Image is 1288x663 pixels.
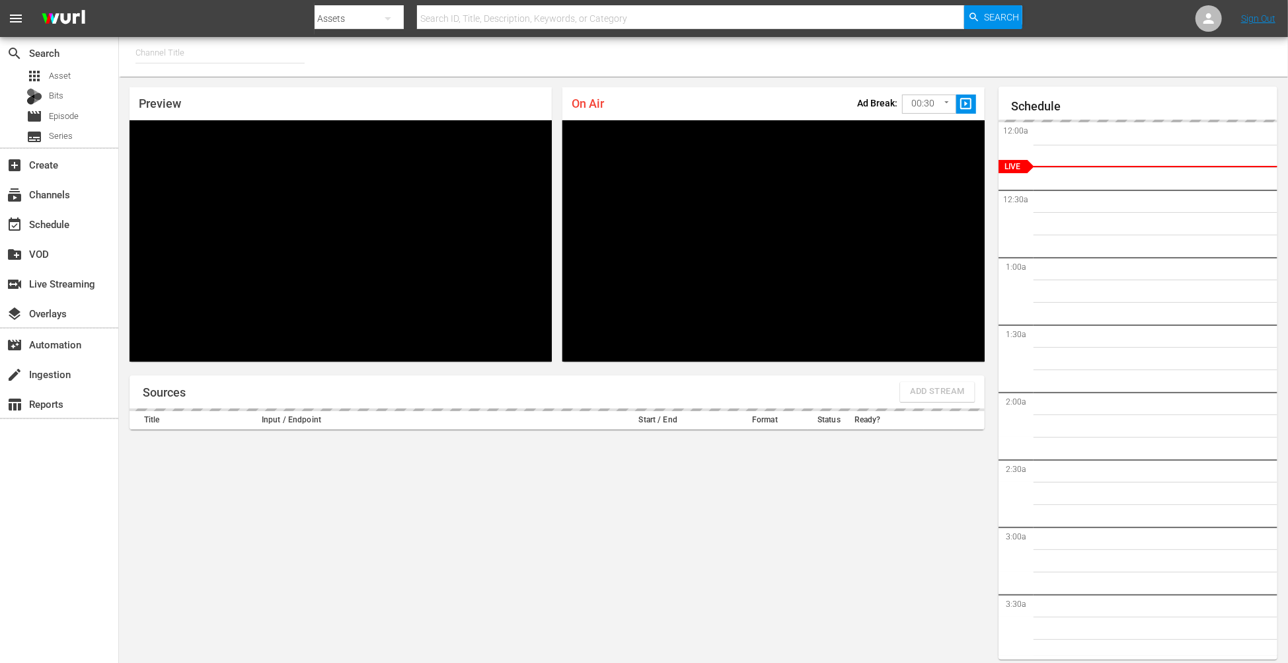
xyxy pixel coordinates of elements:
[1241,13,1275,24] a: Sign Out
[964,5,1022,29] button: Search
[594,411,722,430] th: Start / End
[572,97,604,110] span: On Air
[26,89,42,104] div: Bits
[808,411,851,430] th: Status
[7,247,22,262] span: VOD
[1012,100,1278,113] h1: Schedule
[857,98,897,108] p: Ad Break:
[7,217,22,233] span: Schedule
[7,276,22,292] span: Live Streaming
[7,306,22,322] span: Overlays
[851,411,893,430] th: Ready?
[32,3,95,34] img: ans4CAIJ8jUAAAAAAAAAAAAAAAAAAAAAAAAgQb4GAAAAAAAAAAAAAAAAAAAAAAAAJMjXAAAAAAAAAAAAAAAAAAAAAAAAgAT5G...
[49,69,71,83] span: Asset
[7,187,22,203] span: Channels
[26,68,42,84] span: Asset
[130,411,258,430] th: Title
[7,397,22,412] span: Reports
[49,110,79,123] span: Episode
[984,5,1019,29] span: Search
[26,108,42,124] span: Episode
[958,97,973,112] span: slideshow_sharp
[722,411,808,430] th: Format
[49,130,73,143] span: Series
[7,337,22,353] span: Automation
[26,129,42,145] span: Series
[143,386,186,399] h1: Sources
[130,120,552,362] div: Video Player
[7,157,22,173] span: Create
[562,120,985,362] div: Video Player
[7,46,22,61] span: Search
[258,411,594,430] th: Input / Endpoint
[7,367,22,383] span: Ingestion
[8,11,24,26] span: menu
[139,97,181,110] span: Preview
[49,89,63,102] span: Bits
[902,91,956,116] div: 00:30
